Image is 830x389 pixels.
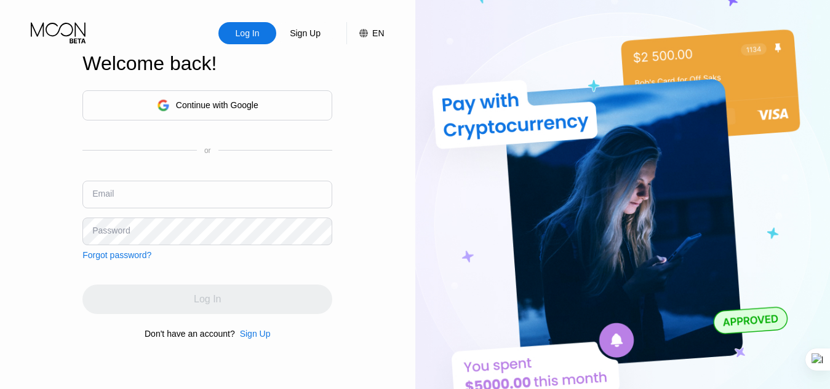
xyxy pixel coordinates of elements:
[235,329,271,339] div: Sign Up
[289,27,322,39] div: Sign Up
[176,100,258,110] div: Continue with Google
[204,146,211,155] div: or
[82,90,332,120] div: Continue with Google
[234,27,261,39] div: Log In
[92,226,130,235] div: Password
[82,250,151,260] div: Forgot password?
[346,22,384,44] div: EN
[240,329,271,339] div: Sign Up
[82,52,332,75] div: Welcome back!
[218,22,276,44] div: Log In
[276,22,334,44] div: Sign Up
[145,329,235,339] div: Don't have an account?
[372,28,384,38] div: EN
[92,189,114,198] div: Email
